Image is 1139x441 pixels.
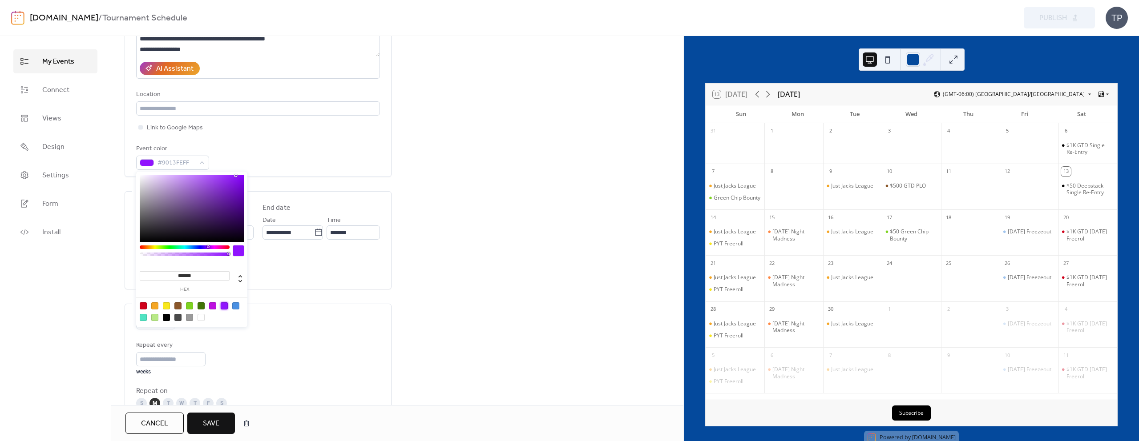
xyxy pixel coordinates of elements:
img: logo [11,11,24,25]
div: 1 [767,126,777,136]
div: PYT Freeroll [714,332,743,339]
div: $1K GTD Single Re-Entry [1066,142,1114,156]
div: #BD10E0 [209,302,216,309]
div: #4A90E2 [232,302,239,309]
div: Sun [713,105,770,123]
div: M [149,398,160,409]
div: Mon [770,105,827,123]
div: 4 [944,126,953,136]
div: 10 [885,167,894,176]
div: Just Jacks League [823,274,882,281]
div: Just Jacks League [714,366,756,373]
div: 17 [885,212,894,222]
div: Just Jacks League [706,274,764,281]
div: TP [1106,7,1128,29]
a: Connect [13,78,97,102]
div: 14 [708,212,718,222]
div: Friday Freezeout [1000,366,1058,373]
div: Green Chip Bounty [714,194,760,201]
b: Tournament Schedule [102,10,187,27]
div: 9 [826,167,836,176]
div: 8 [885,350,894,360]
div: 12 [1002,167,1012,176]
div: Monday Night Madness [764,320,823,334]
div: 22 [767,258,777,268]
div: $50 Green Chip Bounty [882,228,941,242]
div: #50E3C2 [140,314,147,321]
a: Settings [13,163,97,187]
div: Monday Night Madness [764,366,823,380]
div: 11 [944,167,953,176]
div: Sat [1053,105,1110,123]
div: 19 [1002,212,1012,222]
div: Just Jacks League [714,274,756,281]
div: 2 [944,305,953,314]
label: hex [140,287,230,292]
div: PYT Freeroll [714,378,743,385]
span: Form [42,199,58,209]
div: $1K GTD Single Re-Entry [1058,142,1117,156]
div: $1K GTD [DATE] Freeroll [1066,320,1114,334]
div: Just Jacks League [823,366,882,373]
div: PYT Freeroll [706,286,764,293]
div: Wed [883,105,940,123]
span: Cancel [141,418,168,429]
span: #9013FEFF [158,158,195,168]
div: 24 [885,258,894,268]
a: Install [13,220,97,244]
div: [DATE] Freezeout [1008,274,1051,281]
div: Monday Night Madness [764,274,823,288]
div: #417505 [198,302,205,309]
div: 3 [885,126,894,136]
div: End date [263,203,291,213]
div: 9 [944,350,953,360]
div: 27 [1061,258,1071,268]
div: Green Chip Bounty [706,194,764,201]
div: [DATE] Night Madness [772,228,820,242]
div: 21 [708,258,718,268]
div: 5 [708,350,718,360]
a: Design [13,135,97,159]
a: My Events [13,49,97,73]
div: Just Jacks League [831,274,873,281]
span: Save [203,418,219,429]
div: [DATE] [778,89,800,100]
div: T [163,398,174,409]
div: 6 [1061,126,1071,136]
span: Install [42,227,61,238]
div: #F5A623 [151,302,158,309]
div: Monday Night Madness [764,228,823,242]
div: PYT Freeroll [706,240,764,247]
div: 3 [1002,305,1012,314]
div: Just Jacks League [823,182,882,189]
div: Fri [997,105,1054,123]
div: Just Jacks League [714,320,756,327]
div: 2 [826,126,836,136]
div: 31 [708,126,718,136]
div: PYT Freeroll [706,332,764,339]
span: Design [42,142,65,152]
div: [DATE] Night Madness [772,320,820,334]
div: $1K GTD Saturday Freeroll [1058,274,1117,288]
div: Just Jacks League [831,182,873,189]
span: Time [327,215,341,226]
div: 28 [708,305,718,314]
div: $500 GTD PLO [882,182,941,189]
div: Just Jacks League [706,320,764,327]
span: Date [263,215,276,226]
a: Views [13,106,97,130]
a: [DOMAIN_NAME] [30,10,98,27]
div: 13 [1061,167,1071,176]
div: AI Assistant [156,64,194,74]
div: $1K GTD Saturday Freeroll [1058,366,1117,380]
div: $1K GTD [DATE] Freeroll [1066,274,1114,288]
div: [DATE] Freezeout [1008,320,1051,327]
div: weeks [136,368,206,375]
div: Just Jacks League [831,366,873,373]
button: Subscribe [892,405,931,421]
div: 25 [944,258,953,268]
div: Just Jacks League [831,228,873,235]
div: #B8E986 [151,314,158,321]
div: $50 Deepstack Single Re-Entry [1058,182,1117,196]
span: Connect [42,85,69,96]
